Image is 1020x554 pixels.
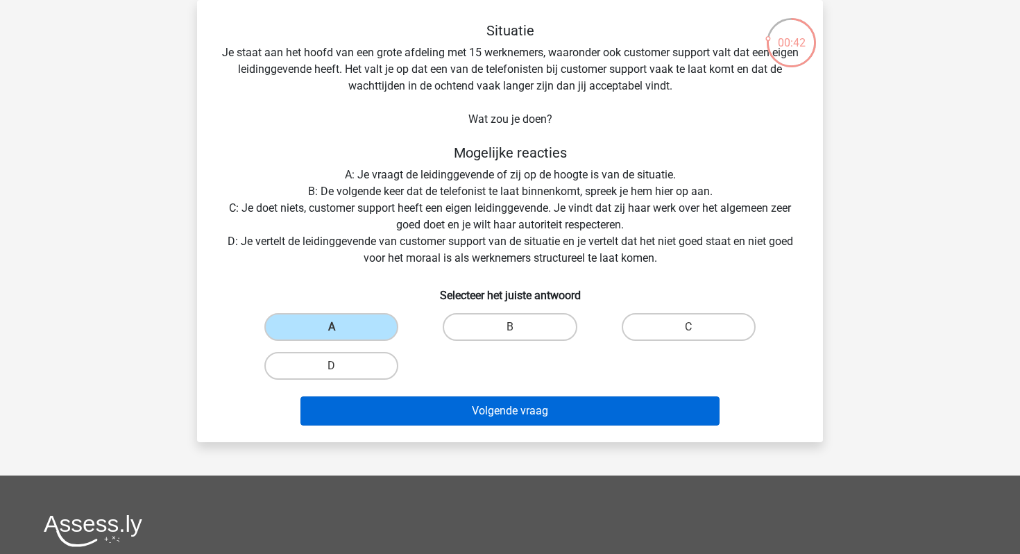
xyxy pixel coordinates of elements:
[622,313,756,341] label: C
[264,352,398,380] label: D
[765,17,817,51] div: 00:42
[219,278,801,302] h6: Selecteer het juiste antwoord
[264,313,398,341] label: A
[443,313,577,341] label: B
[44,514,142,547] img: Assessly logo
[219,22,801,39] h5: Situatie
[300,396,720,426] button: Volgende vraag
[219,144,801,161] h5: Mogelijke reacties
[203,22,817,431] div: Je staat aan het hoofd van een grote afdeling met 15 werknemers, waaronder ook customer support v...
